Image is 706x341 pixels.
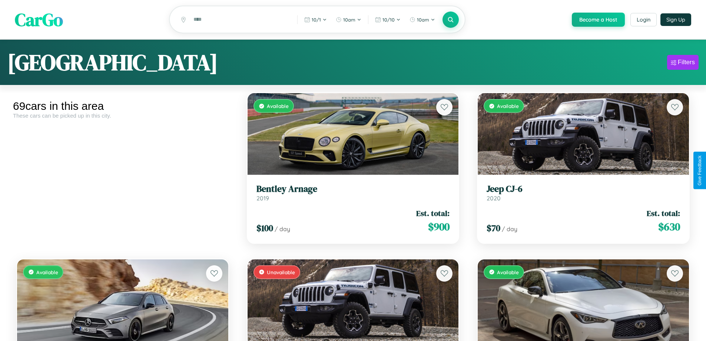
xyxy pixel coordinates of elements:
div: Filters [678,59,695,66]
span: 10am [417,17,429,23]
button: Sign Up [660,13,691,26]
h3: Bentley Arnage [256,184,450,194]
span: 2019 [256,194,269,202]
div: 69 cars in this area [13,100,232,112]
h3: Jeep CJ-6 [487,184,680,194]
span: 2020 [487,194,501,202]
span: Available [497,269,519,275]
span: Est. total: [416,208,450,219]
button: 10/1 [301,14,331,26]
a: Jeep CJ-62020 [487,184,680,202]
a: Bentley Arnage2019 [256,184,450,202]
span: Unavailable [267,269,295,275]
button: 10/10 [371,14,404,26]
span: 10am [343,17,355,23]
span: $ 70 [487,222,500,234]
span: Available [497,103,519,109]
h1: [GEOGRAPHIC_DATA] [7,47,218,78]
span: 10 / 10 [382,17,395,23]
span: $ 630 [658,219,680,234]
span: Available [36,269,58,275]
button: 10am [406,14,439,26]
button: Filters [667,55,699,70]
button: 10am [332,14,365,26]
span: CarGo [15,7,63,32]
span: / day [275,225,290,233]
div: These cars can be picked up in this city. [13,112,232,119]
div: Give Feedback [697,155,702,186]
button: Become a Host [572,13,625,27]
button: Login [630,13,657,26]
span: Available [267,103,289,109]
span: $ 900 [428,219,450,234]
span: 10 / 1 [312,17,321,23]
span: / day [502,225,517,233]
span: Est. total: [647,208,680,219]
span: $ 100 [256,222,273,234]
